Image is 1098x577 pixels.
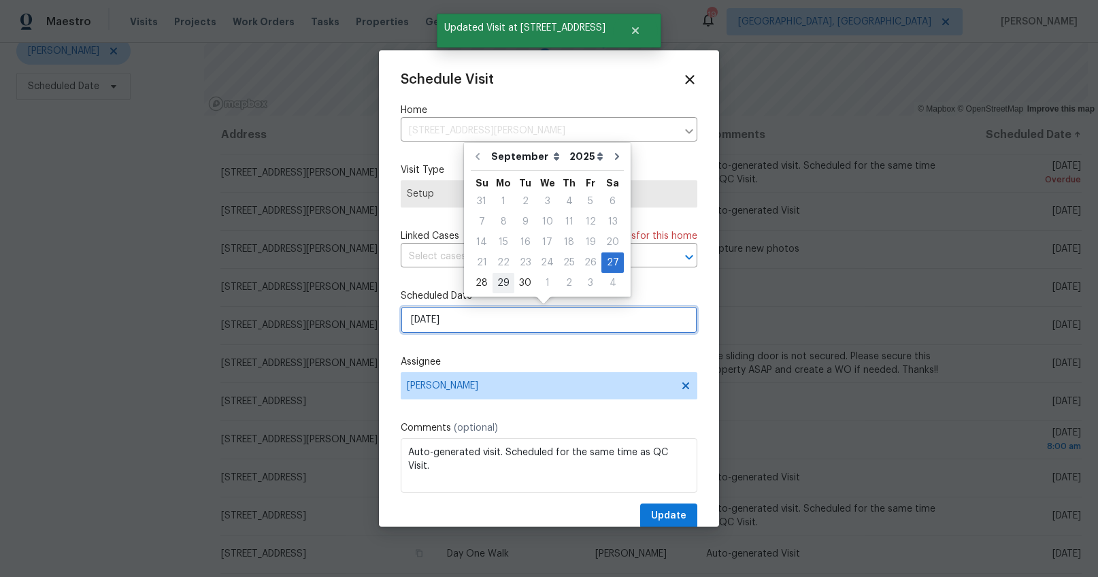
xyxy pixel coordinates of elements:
div: Sat Sep 06 2025 [601,191,624,212]
div: Sun Sep 14 2025 [471,232,493,252]
div: Fri Sep 26 2025 [580,252,601,273]
input: M/D/YYYY [401,306,697,333]
div: 29 [493,274,514,293]
div: 16 [514,233,536,252]
div: Mon Sep 08 2025 [493,212,514,232]
span: Close [682,72,697,87]
div: Tue Sep 30 2025 [514,273,536,293]
button: Open [680,248,699,267]
div: Fri Sep 12 2025 [580,212,601,232]
div: Thu Sep 25 2025 [559,252,580,273]
abbr: Sunday [476,178,488,188]
div: 3 [536,192,559,211]
abbr: Saturday [606,178,619,188]
button: Update [640,504,697,529]
div: 15 [493,233,514,252]
div: Wed Oct 01 2025 [536,273,559,293]
div: 7 [471,212,493,231]
abbr: Thursday [563,178,576,188]
div: Sat Sep 27 2025 [601,252,624,273]
div: Thu Sep 04 2025 [559,191,580,212]
input: Select cases [401,246,659,267]
div: Thu Sep 11 2025 [559,212,580,232]
div: Sun Sep 28 2025 [471,273,493,293]
span: [PERSON_NAME] [407,380,673,391]
div: Mon Sep 22 2025 [493,252,514,273]
label: Home [401,103,697,117]
div: Sun Aug 31 2025 [471,191,493,212]
div: 1 [493,192,514,211]
span: Setup [407,187,691,201]
div: 4 [601,274,624,293]
div: 22 [493,253,514,272]
div: Sun Sep 07 2025 [471,212,493,232]
div: Sun Sep 21 2025 [471,252,493,273]
div: 12 [580,212,601,231]
div: 28 [471,274,493,293]
div: 30 [514,274,536,293]
div: 21 [471,253,493,272]
div: Sat Sep 13 2025 [601,212,624,232]
select: Month [488,146,566,167]
div: 6 [601,192,624,211]
div: 17 [536,233,559,252]
span: Update [651,508,686,525]
button: Close [613,17,658,44]
div: Mon Sep 15 2025 [493,232,514,252]
div: Wed Sep 17 2025 [536,232,559,252]
div: 19 [580,233,601,252]
div: Fri Sep 19 2025 [580,232,601,252]
span: (optional) [454,423,498,433]
div: 5 [580,192,601,211]
span: Schedule Visit [401,73,494,86]
div: 2 [514,192,536,211]
div: Tue Sep 23 2025 [514,252,536,273]
div: Wed Sep 10 2025 [536,212,559,232]
select: Year [566,146,607,167]
abbr: Tuesday [519,178,531,188]
div: 13 [601,212,624,231]
div: Thu Oct 02 2025 [559,273,580,293]
div: Mon Sep 29 2025 [493,273,514,293]
label: Comments [401,421,697,435]
span: Linked Cases [401,229,459,243]
div: Sat Oct 04 2025 [601,273,624,293]
div: Tue Sep 02 2025 [514,191,536,212]
div: 27 [601,253,624,272]
button: Go to previous month [467,143,488,170]
div: Tue Sep 09 2025 [514,212,536,232]
div: 10 [536,212,559,231]
div: Fri Sep 05 2025 [580,191,601,212]
div: 1 [536,274,559,293]
div: 31 [471,192,493,211]
div: 3 [580,274,601,293]
textarea: Auto-generated visit. Scheduled for the same time as QC Visit. [401,438,697,493]
div: Mon Sep 01 2025 [493,191,514,212]
div: Wed Sep 03 2025 [536,191,559,212]
label: Assignee [401,355,697,369]
abbr: Wednesday [540,178,555,188]
div: 24 [536,253,559,272]
abbr: Monday [496,178,511,188]
div: 14 [471,233,493,252]
div: Sat Sep 20 2025 [601,232,624,252]
div: 8 [493,212,514,231]
div: Wed Sep 24 2025 [536,252,559,273]
div: 20 [601,233,624,252]
span: Updated Visit at [STREET_ADDRESS] [437,14,613,42]
label: Visit Type [401,163,697,177]
div: 2 [559,274,580,293]
div: 18 [559,233,580,252]
div: 4 [559,192,580,211]
div: Thu Sep 18 2025 [559,232,580,252]
div: 26 [580,253,601,272]
div: 9 [514,212,536,231]
div: 25 [559,253,580,272]
div: 23 [514,253,536,272]
abbr: Friday [586,178,595,188]
div: Tue Sep 16 2025 [514,232,536,252]
div: Fri Oct 03 2025 [580,273,601,293]
input: Enter in an address [401,120,677,142]
label: Scheduled Date [401,289,697,303]
button: Go to next month [607,143,627,170]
